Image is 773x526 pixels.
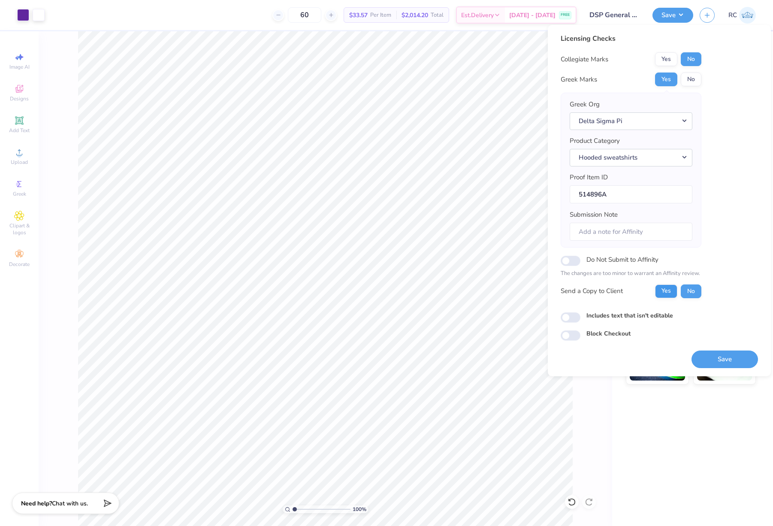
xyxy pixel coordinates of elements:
[9,127,30,134] span: Add Text
[561,12,570,18] span: FREE
[11,159,28,166] span: Upload
[570,210,618,220] label: Submission Note
[561,54,608,64] div: Collegiate Marks
[461,11,494,20] span: Est. Delivery
[509,11,556,20] span: [DATE] - [DATE]
[586,329,631,338] label: Block Checkout
[561,286,623,296] div: Send a Copy to Client
[691,351,758,368] button: Save
[561,75,597,85] div: Greek Marks
[349,11,368,20] span: $33.57
[570,100,600,109] label: Greek Org
[728,7,756,24] a: RC
[570,136,620,146] label: Product Category
[570,112,692,130] button: Delta Sigma Pi
[353,505,366,513] span: 100 %
[586,254,658,265] label: Do Not Submit to Affinity
[21,499,52,508] strong: Need help?
[4,222,34,236] span: Clipart & logos
[681,73,701,86] button: No
[681,284,701,298] button: No
[681,52,701,66] button: No
[10,95,29,102] span: Designs
[570,149,692,166] button: Hooded sweatshirts
[655,73,677,86] button: Yes
[9,261,30,268] span: Decorate
[52,499,88,508] span: Chat with us.
[655,284,677,298] button: Yes
[655,52,677,66] button: Yes
[561,33,701,44] div: Licensing Checks
[570,172,608,182] label: Proof Item ID
[583,6,646,24] input: Untitled Design
[402,11,428,20] span: $2,014.20
[570,223,692,241] input: Add a note for Affinity
[431,11,444,20] span: Total
[561,269,701,278] p: The changes are too minor to warrant an Affinity review.
[9,63,30,70] span: Image AI
[728,10,737,20] span: RC
[13,190,26,197] span: Greek
[586,311,673,320] label: Includes text that isn't editable
[288,7,321,23] input: – –
[370,11,391,20] span: Per Item
[739,7,756,24] img: Rio Cabojoc
[652,8,693,23] button: Save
